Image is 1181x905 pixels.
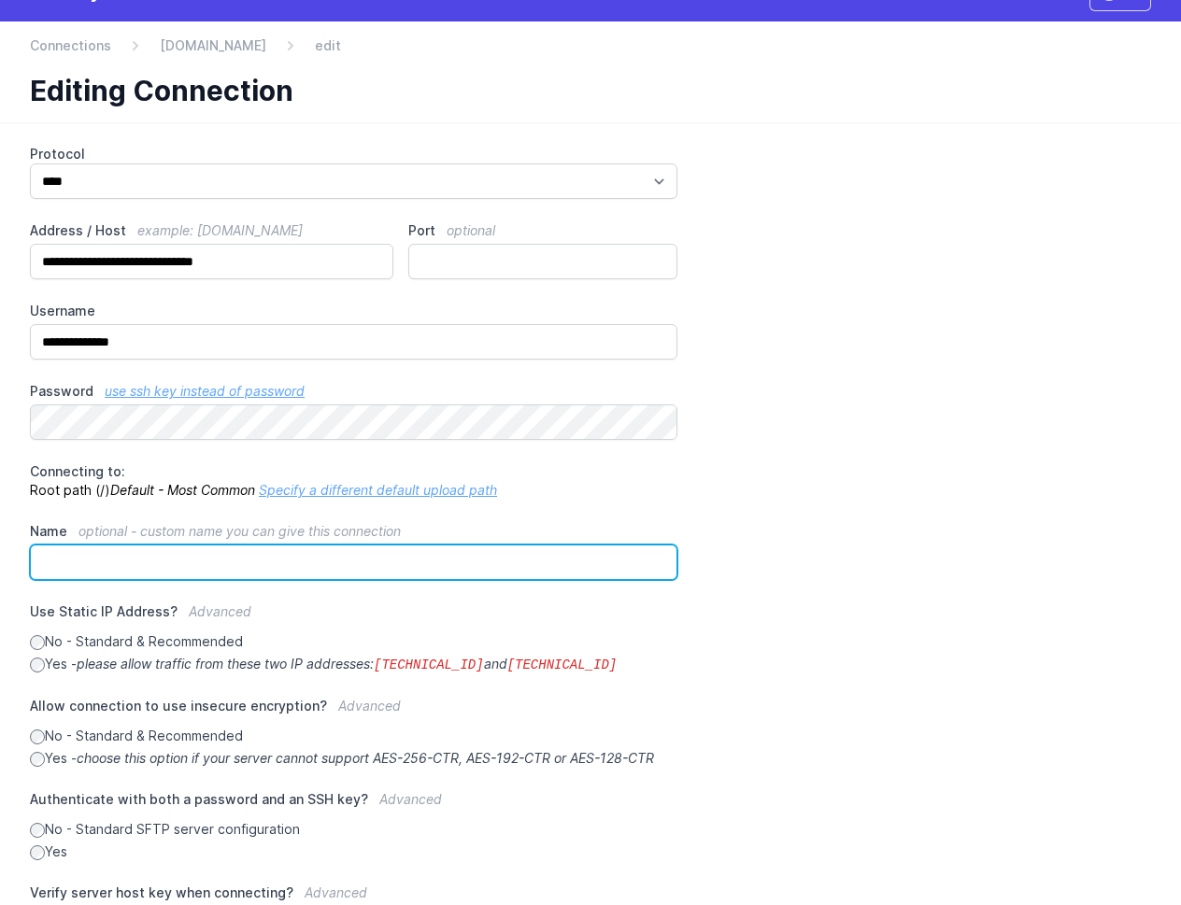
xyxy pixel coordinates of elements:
[160,36,266,55] a: [DOMAIN_NAME]
[259,482,497,498] a: Specify a different default upload path
[30,74,1136,107] h1: Editing Connection
[30,462,677,500] p: Root path (/)
[305,884,367,900] span: Advanced
[30,36,111,55] a: Connections
[338,698,401,714] span: Advanced
[30,145,677,163] label: Protocol
[30,842,677,861] label: Yes
[137,222,303,238] span: example: [DOMAIN_NAME]
[30,602,677,632] label: Use Static IP Address?
[30,752,45,767] input: Yes -choose this option if your server cannot support AES-256-CTR, AES-192-CTR or AES-128-CTR
[30,221,393,240] label: Address / Host
[30,749,677,768] label: Yes -
[30,729,45,744] input: No - Standard & Recommended
[30,697,677,727] label: Allow connection to use insecure encryption?
[78,523,401,539] span: optional - custom name you can give this connection
[30,727,677,745] label: No - Standard & Recommended
[408,221,677,240] label: Port
[30,820,677,839] label: No - Standard SFTP server configuration
[30,302,677,320] label: Username
[447,222,495,238] span: optional
[110,482,255,498] i: Default - Most Common
[30,823,45,838] input: No - Standard SFTP server configuration
[30,522,677,541] label: Name
[30,632,677,651] label: No - Standard & Recommended
[30,845,45,860] input: Yes
[374,658,484,672] code: [TECHNICAL_ID]
[379,791,442,807] span: Advanced
[30,635,45,650] input: No - Standard & Recommended
[30,790,677,820] label: Authenticate with both a password and an SSH key?
[30,658,45,672] input: Yes -please allow traffic from these two IP addresses:[TECHNICAL_ID]and[TECHNICAL_ID]
[30,463,125,479] span: Connecting to:
[315,36,341,55] span: edit
[30,36,1151,66] nav: Breadcrumb
[30,655,677,674] label: Yes -
[105,383,305,399] a: use ssh key instead of password
[507,658,618,672] code: [TECHNICAL_ID]
[30,382,677,401] label: Password
[77,750,654,766] i: choose this option if your server cannot support AES-256-CTR, AES-192-CTR or AES-128-CTR
[189,603,251,619] span: Advanced
[77,656,617,672] i: please allow traffic from these two IP addresses: and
